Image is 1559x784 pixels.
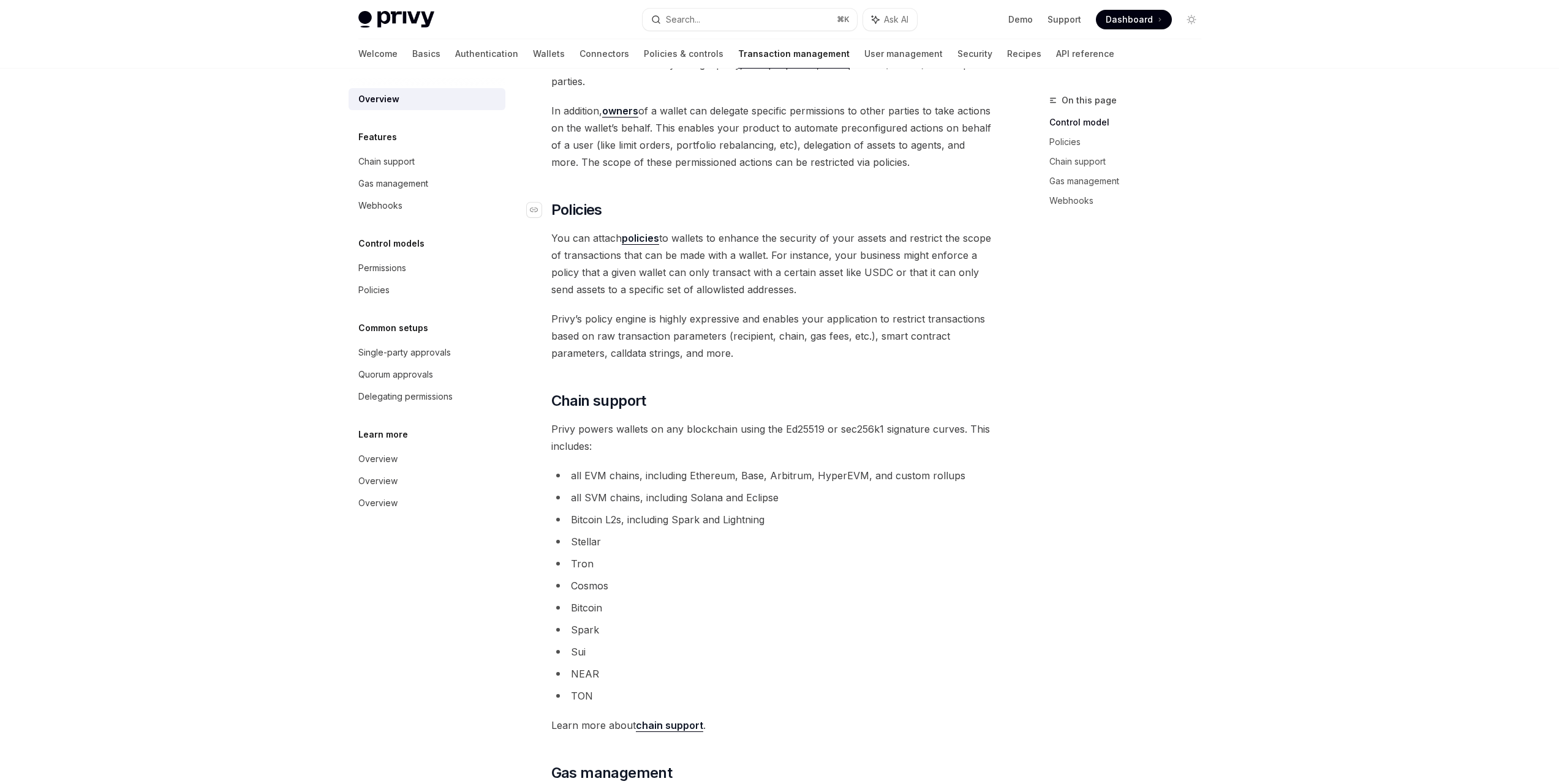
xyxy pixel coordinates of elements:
span: Gas management [551,763,673,783]
a: Wallets [533,39,565,69]
div: Permissions [358,261,406,275]
a: Transaction management [738,39,850,69]
a: policies [622,232,659,245]
h5: Learn more [358,427,408,442]
li: all SVM chains, including Solana and Eclipse [551,489,993,506]
a: Chain support [1049,152,1211,171]
a: chain support [636,719,703,732]
li: Tron [551,555,993,572]
span: You can attach to wallets to enhance the security of your assets and restrict the scope of transa... [551,230,993,298]
button: Search...⌘K [643,9,857,31]
h5: Common setups [358,321,428,335]
a: Policies [349,279,505,301]
li: Bitcoin [551,599,993,616]
a: Authentication [455,39,518,69]
a: Gas management [1049,171,1211,191]
li: Cosmos [551,577,993,594]
a: Control model [1049,113,1211,132]
a: Permissions [349,257,505,279]
span: Chain support [551,391,646,411]
a: Quorum approvals [349,364,505,386]
span: Learn more about . [551,717,993,734]
a: Basics [412,39,440,69]
span: Privy powers wallets on any blockchain using the Ed25519 or sec256k1 signature curves. This inclu... [551,420,993,455]
span: Policies [551,200,602,220]
a: Webhooks [1049,191,1211,211]
div: Delegating permissions [358,389,453,404]
span: ⌘ K [837,15,850,24]
div: Chain support [358,154,415,169]
div: Search... [666,12,700,27]
a: owners [602,105,638,118]
div: Overview [358,452,398,466]
span: In addition, of a wallet can delegate specific permissions to other parties to take actions on th... [551,102,993,171]
h5: Features [358,130,397,144]
li: Sui [551,643,993,660]
a: User management [864,39,943,69]
span: Privy’s policy engine is highly expressive and enables your application to restrict transactions ... [551,310,993,362]
div: Webhooks [358,198,402,213]
div: Overview [358,474,398,488]
li: Stellar [551,533,993,550]
button: Ask AI [863,9,917,31]
a: Chain support [349,151,505,173]
div: Overview [358,496,398,510]
li: Bitcoin L2s, including Spark and Lightning [551,511,993,528]
a: Gas management [349,173,505,195]
a: Overview [349,448,505,470]
li: TON [551,687,993,704]
img: light logo [358,11,434,28]
a: Single-party approvals [349,342,505,364]
h5: Control models [358,236,425,251]
li: all EVM chains, including Ethereum, Base, Arbitrum, HyperEVM, and custom rollups [551,467,993,484]
span: On this page [1062,93,1117,108]
div: Single-party approvals [358,345,451,360]
a: Dashboard [1096,10,1172,29]
div: Quorum approvals [358,367,433,382]
a: Security [957,39,992,69]
a: Webhooks [349,195,505,217]
a: Policies [1049,132,1211,152]
div: Policies [358,283,390,297]
li: Spark [551,621,993,638]
a: Connectors [579,39,629,69]
a: API reference [1056,39,1114,69]
a: Overview [349,470,505,492]
button: Toggle dark mode [1182,10,1201,29]
span: Dashboard [1106,13,1153,26]
a: Overview [349,88,505,110]
span: Ask AI [884,13,908,26]
div: Overview [358,92,399,106]
a: Navigate to header [527,200,551,220]
a: Support [1048,13,1081,26]
a: Policies & controls [644,39,723,69]
div: Gas management [358,176,428,191]
a: Recipes [1007,39,1041,69]
a: Demo [1008,13,1033,26]
a: Overview [349,492,505,514]
a: Delegating permissions [349,386,505,408]
a: Welcome [358,39,398,69]
li: NEAR [551,665,993,682]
